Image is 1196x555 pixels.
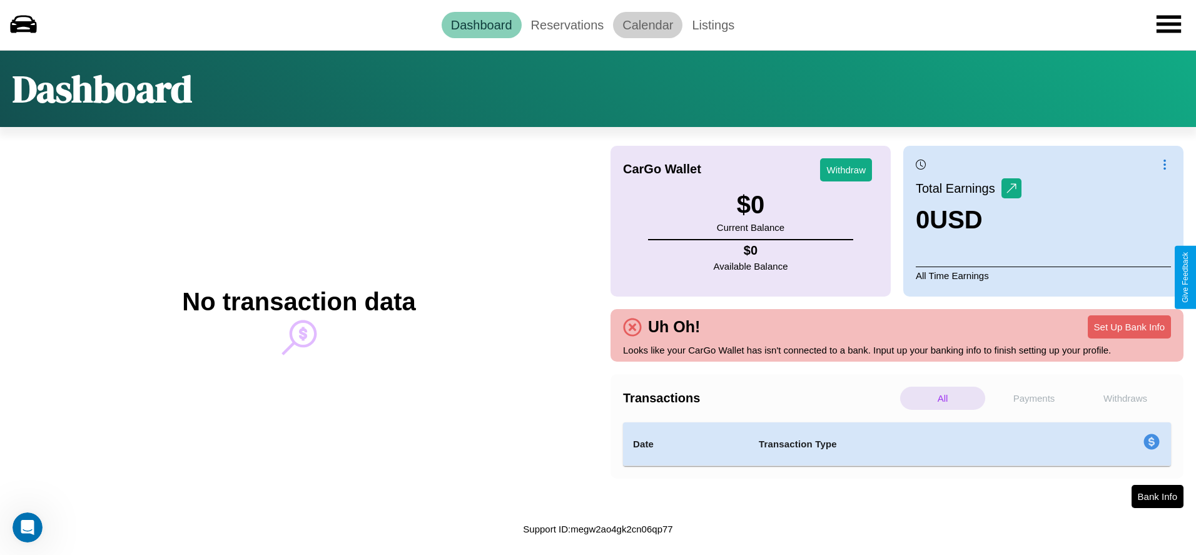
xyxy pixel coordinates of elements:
[1181,252,1190,303] div: Give Feedback
[991,387,1077,410] p: Payments
[916,177,1001,200] p: Total Earnings
[682,12,744,38] a: Listings
[642,318,706,336] h4: Uh Oh!
[623,422,1171,466] table: simple table
[900,387,985,410] p: All
[1088,315,1171,339] button: Set Up Bank Info
[13,512,43,542] iframe: Intercom live chat
[759,437,1041,452] h4: Transaction Type
[717,191,784,219] h3: $ 0
[13,63,192,115] h1: Dashboard
[916,206,1021,234] h3: 0 USD
[717,219,784,236] p: Current Balance
[613,12,682,38] a: Calendar
[623,162,701,176] h4: CarGo Wallet
[182,288,415,316] h2: No transaction data
[442,12,522,38] a: Dashboard
[714,258,788,275] p: Available Balance
[623,391,897,405] h4: Transactions
[523,521,672,537] p: Support ID: megw2ao4gk2cn06qp77
[714,243,788,258] h4: $ 0
[623,342,1171,359] p: Looks like your CarGo Wallet has isn't connected to a bank. Input up your banking info to finish ...
[1132,485,1183,508] button: Bank Info
[820,158,872,181] button: Withdraw
[916,267,1171,284] p: All Time Earnings
[1083,387,1168,410] p: Withdraws
[522,12,614,38] a: Reservations
[633,437,739,452] h4: Date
